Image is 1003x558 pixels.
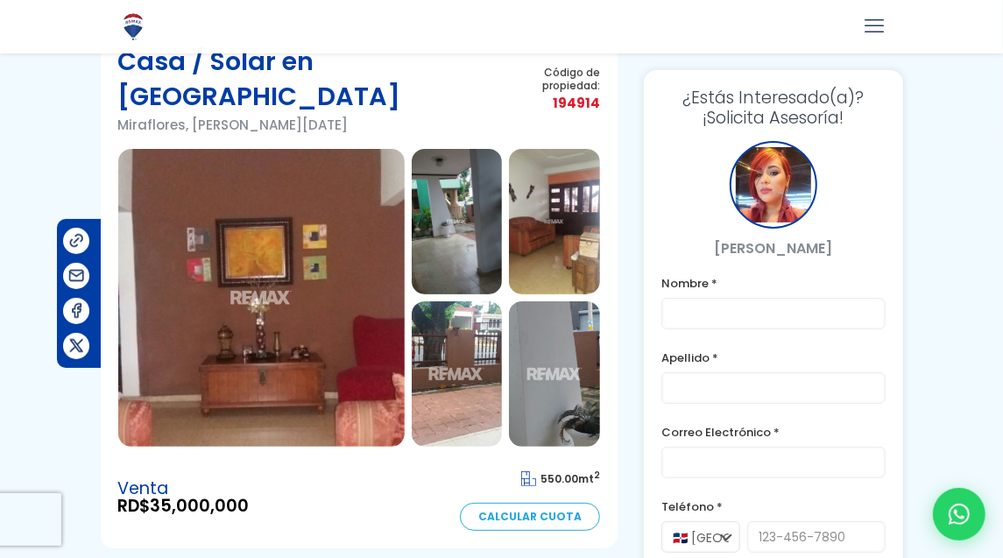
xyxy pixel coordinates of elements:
img: Logo de REMAX [118,11,149,42]
span: mt [521,471,600,486]
label: Apellido * [661,347,885,369]
img: Casa / Solar en Miraflores [412,301,503,447]
span: 35,000,000 [151,494,250,518]
span: ¿Estás Interesado(a)? [661,88,885,108]
h3: ¡Solicita Asesoría! [661,88,885,128]
a: Calcular Cuota [460,503,600,531]
img: Compartir [67,232,86,251]
img: Casa / Solar en Miraflores [118,149,405,447]
p: Miraflores, [PERSON_NAME][DATE] [118,114,507,136]
p: [PERSON_NAME] [661,237,885,259]
img: Casa / Solar en Miraflores [509,301,600,447]
label: Teléfono * [661,496,885,518]
a: mobile menu [860,11,890,41]
label: Nombre * [661,272,885,294]
span: 550.00 [540,471,578,486]
span: RD$ [118,498,250,515]
img: Casa / Solar en Miraflores [509,149,600,294]
label: Correo Electrónico * [661,421,885,443]
span: Venta [118,480,250,498]
div: Maricela Dominguez [730,141,817,229]
span: Código de propiedad: [507,66,601,92]
input: 123-456-7890 [747,521,885,553]
img: Compartir [67,267,86,286]
sup: 2 [594,469,600,482]
img: Compartir [67,337,86,356]
img: Compartir [67,302,86,321]
img: Casa / Solar en Miraflores [412,149,503,294]
h1: Casa / Solar en [GEOGRAPHIC_DATA] [118,44,507,114]
span: 194914 [507,92,601,114]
